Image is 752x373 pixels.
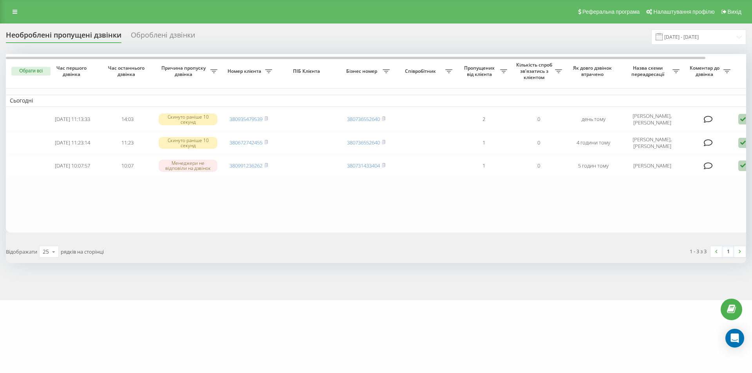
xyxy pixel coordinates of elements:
[582,9,640,15] span: Реферальна програма
[511,108,566,130] td: 0
[159,65,210,77] span: Причина пропуску дзвінка
[625,65,672,77] span: Назва схеми переадресації
[45,108,100,130] td: [DATE] 11:13:33
[6,31,121,43] div: Необроблені пропущені дзвінки
[43,248,49,256] div: 25
[566,108,621,130] td: день тому
[722,246,734,257] a: 1
[456,155,511,176] td: 1
[159,160,217,171] div: Менеджери не відповіли на дзвінок
[687,65,723,77] span: Коментар до дзвінка
[343,68,383,74] span: Бізнес номер
[159,137,217,149] div: Скинуто раніше 10 секунд
[61,248,104,255] span: рядків на сторінці
[572,65,615,77] span: Як довго дзвінок втрачено
[100,108,155,130] td: 14:03
[51,65,94,77] span: Час першого дзвінка
[398,68,445,74] span: Співробітник
[515,62,555,80] span: Кількість спроб зв'язатись з клієнтом
[347,162,380,169] a: 380731433404
[621,108,683,130] td: [PERSON_NAME], [PERSON_NAME]
[100,132,155,154] td: 11:23
[728,9,741,15] span: Вихід
[6,248,37,255] span: Відображати
[460,65,500,77] span: Пропущених від клієнта
[11,67,51,76] button: Обрати всі
[621,155,683,176] td: [PERSON_NAME]
[690,247,707,255] div: 1 - 3 з 3
[511,155,566,176] td: 0
[653,9,714,15] span: Налаштування профілю
[106,65,148,77] span: Час останнього дзвінка
[566,132,621,154] td: 4 години тому
[230,115,262,123] a: 380935479539
[621,132,683,154] td: [PERSON_NAME], [PERSON_NAME]
[45,155,100,176] td: [DATE] 10:07:57
[100,155,155,176] td: 10:07
[456,108,511,130] td: 2
[45,132,100,154] td: [DATE] 11:23:14
[225,68,265,74] span: Номер клієнта
[456,132,511,154] td: 1
[725,329,744,348] div: Open Intercom Messenger
[230,162,262,169] a: 380991236262
[566,155,621,176] td: 5 годин тому
[131,31,195,43] div: Оброблені дзвінки
[347,139,380,146] a: 380736552640
[347,115,380,123] a: 380736552640
[230,139,262,146] a: 380672742455
[159,114,217,125] div: Скинуто раніше 10 секунд
[283,68,332,74] span: ПІБ Клієнта
[511,132,566,154] td: 0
